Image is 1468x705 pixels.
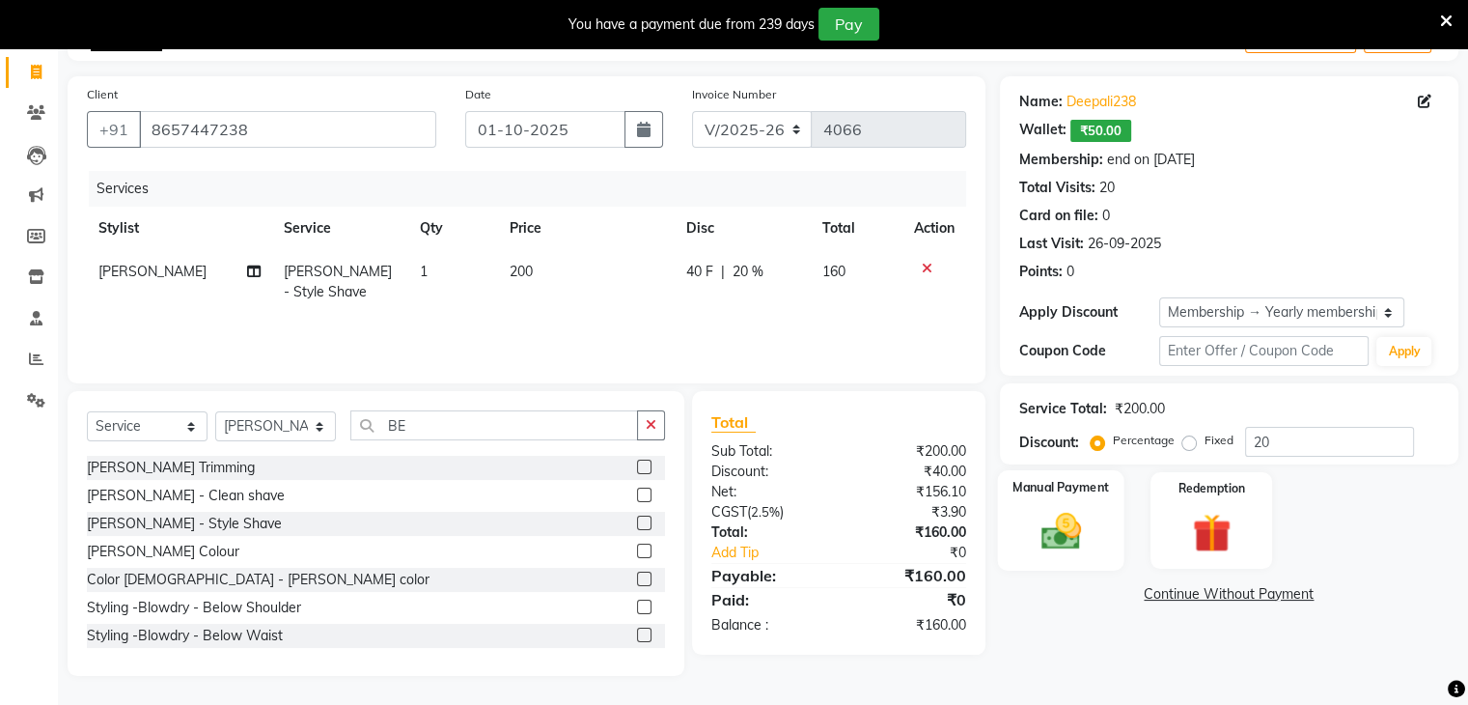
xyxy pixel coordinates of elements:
[675,207,811,250] th: Disc
[284,263,392,300] span: [PERSON_NAME] - Style Shave
[818,8,879,41] button: Pay
[839,502,981,522] div: ₹3.90
[839,564,981,587] div: ₹160.00
[839,522,981,543] div: ₹160.00
[87,486,285,506] div: [PERSON_NAME] - Clean shave
[87,86,118,103] label: Client
[1019,262,1063,282] div: Points:
[822,263,845,280] span: 160
[1019,399,1107,419] div: Service Total:
[1178,480,1245,497] label: Redemption
[1102,206,1110,226] div: 0
[1376,337,1431,366] button: Apply
[87,458,255,478] div: [PERSON_NAME] Trimming
[1004,584,1454,605] a: Continue Without Payment
[902,207,966,250] th: Action
[697,522,839,543] div: Total:
[686,262,713,282] span: 40 F
[1019,433,1079,453] div: Discount:
[1019,341,1159,361] div: Coupon Code
[1070,120,1131,142] span: ₹50.00
[1019,206,1098,226] div: Card on file:
[1115,399,1165,419] div: ₹200.00
[711,503,747,521] span: CGST
[272,207,408,250] th: Service
[1019,178,1095,198] div: Total Visits:
[839,482,981,502] div: ₹156.10
[89,171,981,207] div: Services
[697,441,839,462] div: Sub Total:
[568,14,815,35] div: You have a payment due from 239 days
[839,441,981,462] div: ₹200.00
[510,263,533,280] span: 200
[697,502,839,522] div: ( )
[98,263,207,280] span: [PERSON_NAME]
[139,111,436,148] input: Search by Name/Mobile/Email/Code
[1019,302,1159,323] div: Apply Discount
[697,482,839,502] div: Net:
[697,462,839,482] div: Discount:
[465,86,491,103] label: Date
[1205,432,1233,449] label: Fixed
[87,514,282,534] div: [PERSON_NAME] - Style Shave
[839,462,981,482] div: ₹40.00
[811,207,902,250] th: Total
[1066,92,1136,112] a: Deepali238
[1088,234,1161,254] div: 26-09-2025
[721,262,725,282] span: |
[87,570,429,590] div: Color [DEMOGRAPHIC_DATA] - [PERSON_NAME] color
[1180,509,1243,557] img: _gift.svg
[1019,92,1063,112] div: Name:
[1066,262,1074,282] div: 0
[87,542,239,562] div: [PERSON_NAME] Colour
[711,412,756,433] span: Total
[1012,478,1109,496] label: Manual Payment
[1019,120,1066,142] div: Wallet:
[1159,336,1370,366] input: Enter Offer / Coupon Code
[751,504,780,520] span: 2.5%
[1019,234,1084,254] div: Last Visit:
[839,615,981,635] div: ₹160.00
[498,207,674,250] th: Price
[1099,178,1115,198] div: 20
[87,598,301,618] div: Styling -Blowdry - Below Shoulder
[87,626,283,646] div: Styling -Blowdry - Below Waist
[1028,509,1093,555] img: _cash.svg
[1113,432,1175,449] label: Percentage
[87,111,141,148] button: +91
[733,262,763,282] span: 20 %
[697,615,839,635] div: Balance :
[1107,150,1195,170] div: end on [DATE]
[839,588,981,611] div: ₹0
[862,543,980,563] div: ₹0
[697,588,839,611] div: Paid:
[697,564,839,587] div: Payable:
[408,207,499,250] th: Qty
[87,207,272,250] th: Stylist
[692,86,776,103] label: Invoice Number
[1019,150,1103,170] div: Membership:
[350,410,638,440] input: Search or Scan
[420,263,428,280] span: 1
[697,543,862,563] a: Add Tip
